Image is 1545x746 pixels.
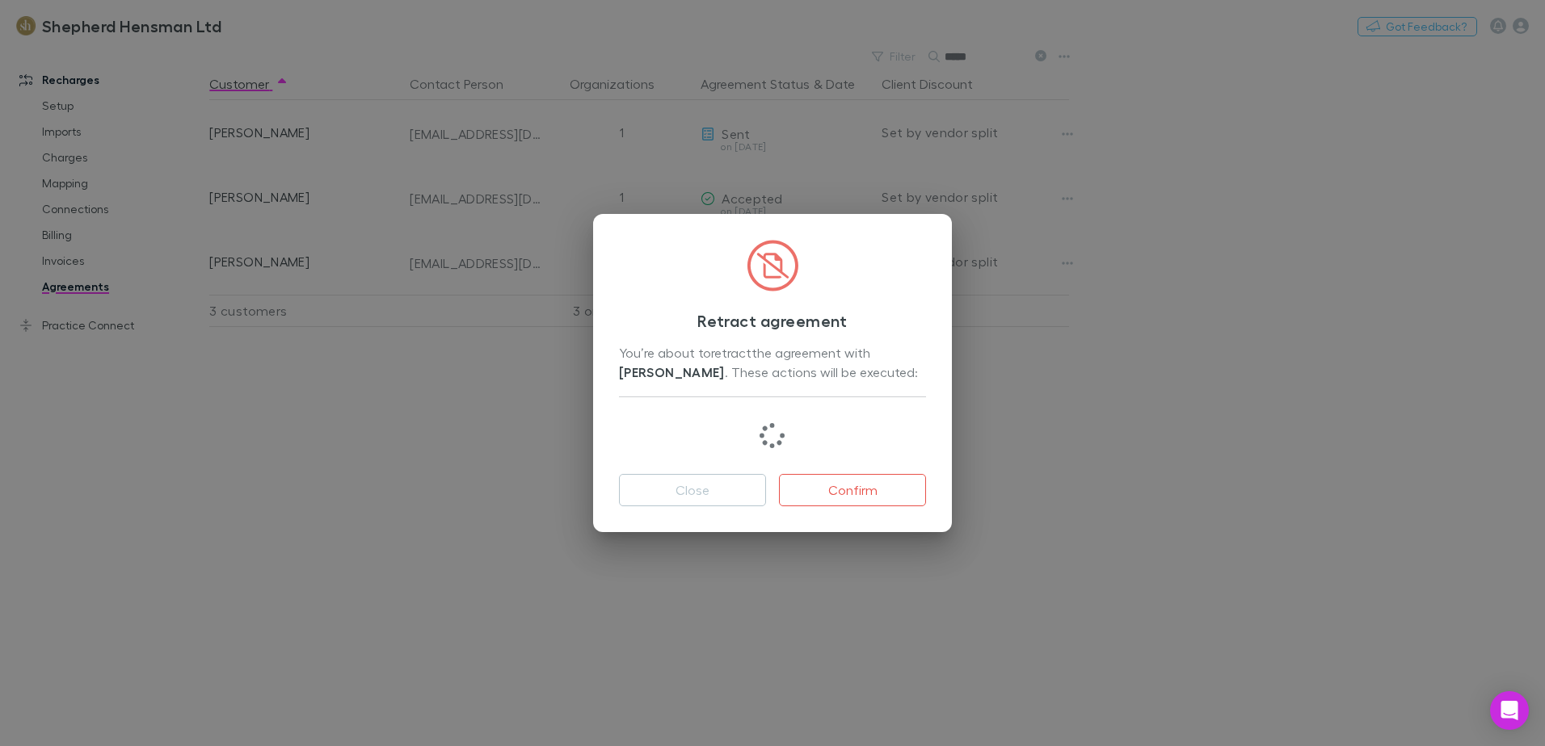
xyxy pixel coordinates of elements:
h3: Retract agreement [619,311,926,330]
div: Open Intercom Messenger [1490,691,1529,730]
button: Close [619,474,766,506]
img: CircledFileSlash.svg [747,240,798,291]
div: You’re about to retract the agreement with . These actions will be executed: [619,343,926,383]
strong: [PERSON_NAME] [619,364,725,380]
button: Confirm [779,474,926,506]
